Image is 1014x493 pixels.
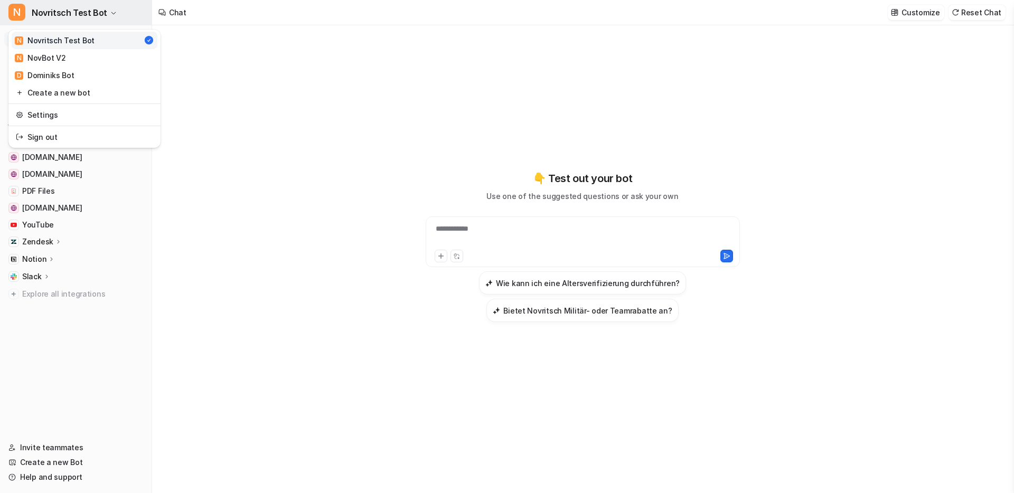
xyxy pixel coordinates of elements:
[32,5,107,20] span: Novritsch Test Bot
[15,52,65,63] div: NovBot V2
[12,84,157,101] a: Create a new bot
[8,30,161,148] div: NNovritsch Test Bot
[16,109,23,120] img: reset
[15,36,23,45] span: N
[15,71,23,80] span: D
[16,131,23,143] img: reset
[16,87,23,98] img: reset
[15,54,23,62] span: N
[15,70,74,81] div: Dominiks Bot
[12,128,157,146] a: Sign out
[15,35,95,46] div: Novritsch Test Bot
[8,4,25,21] span: N
[12,106,157,124] a: Settings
